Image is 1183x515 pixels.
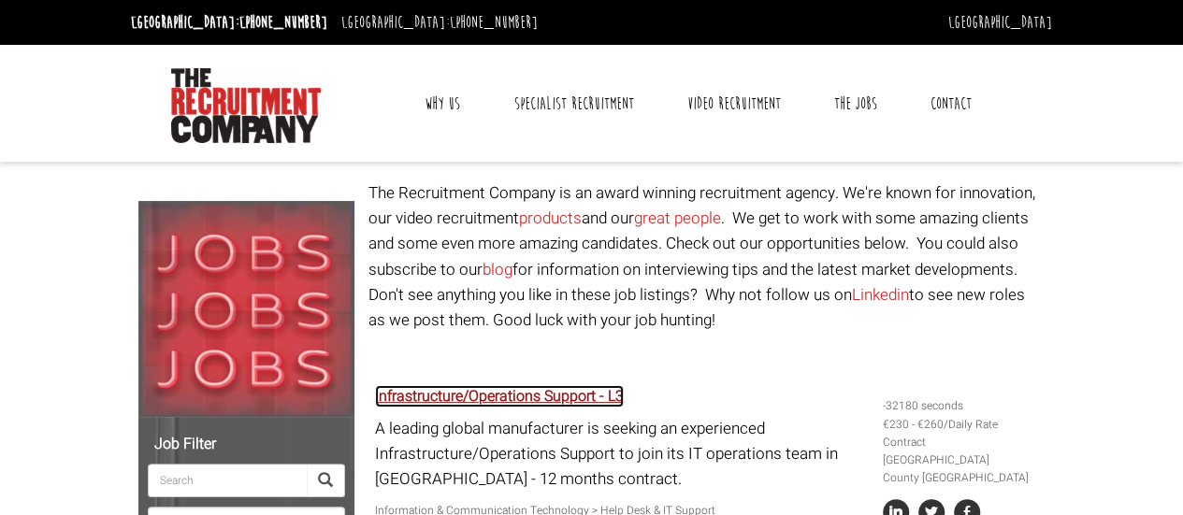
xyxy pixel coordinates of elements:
[411,80,474,127] a: Why Us
[499,80,647,127] a: Specialist Recruitment
[375,385,624,408] a: Infrastructure/Operations Support - L3
[126,7,332,37] li: [GEOGRAPHIC_DATA]:
[852,283,909,307] a: Linkedin
[820,80,891,127] a: The Jobs
[916,80,986,127] a: Contact
[450,12,538,33] a: [PHONE_NUMBER]
[148,464,307,497] input: Search
[519,207,582,230] a: products
[138,201,354,417] img: Jobs, Jobs, Jobs
[375,416,869,493] p: A leading global manufacturer is seeking an experienced Infrastructure/Operations Support to join...
[673,80,795,127] a: Video Recruitment
[148,436,345,453] h5: Job Filter
[368,180,1046,333] p: The Recruitment Company is an award winning recruitment agency. We're known for innovation, our v...
[239,12,327,33] a: [PHONE_NUMBER]
[171,68,321,143] img: The Recruitment Company
[634,207,721,230] a: great people
[948,12,1052,33] a: [GEOGRAPHIC_DATA]
[883,397,1038,415] li: -32180 seconds
[337,7,542,37] li: [GEOGRAPHIC_DATA]:
[883,451,1038,487] li: [GEOGRAPHIC_DATA] County [GEOGRAPHIC_DATA]
[483,258,512,281] a: blog
[883,416,1038,451] li: €230 - €260/Daily Rate Contract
